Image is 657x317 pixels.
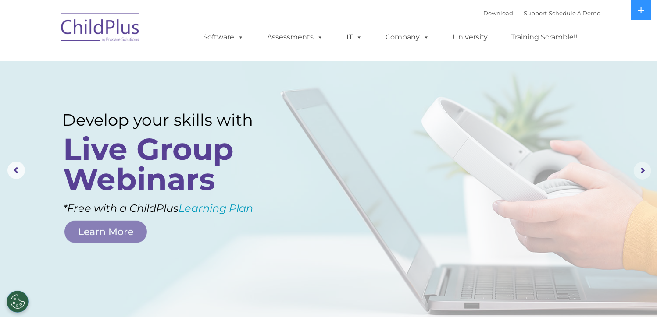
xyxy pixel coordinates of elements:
rs-layer: Develop your skills with [62,110,279,130]
span: Phone number [122,94,159,100]
a: Learn More [64,221,147,243]
a: Support [524,10,547,17]
rs-layer: *Free with a ChildPlus [63,198,295,218]
a: Assessments [258,28,332,46]
a: Download [483,10,513,17]
a: Schedule A Demo [549,10,600,17]
rs-layer: Live Group Webinars [63,134,277,194]
img: ChildPlus by Procare Solutions [57,7,144,51]
iframe: Chat Widget [613,275,657,317]
a: University [444,28,496,46]
button: Cookies Settings [7,291,29,313]
font: | [483,10,600,17]
a: Company [377,28,438,46]
a: Software [194,28,253,46]
span: Last name [122,58,149,64]
a: Learning Plan [179,202,253,215]
a: IT [338,28,371,46]
a: Training Scramble!! [502,28,586,46]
